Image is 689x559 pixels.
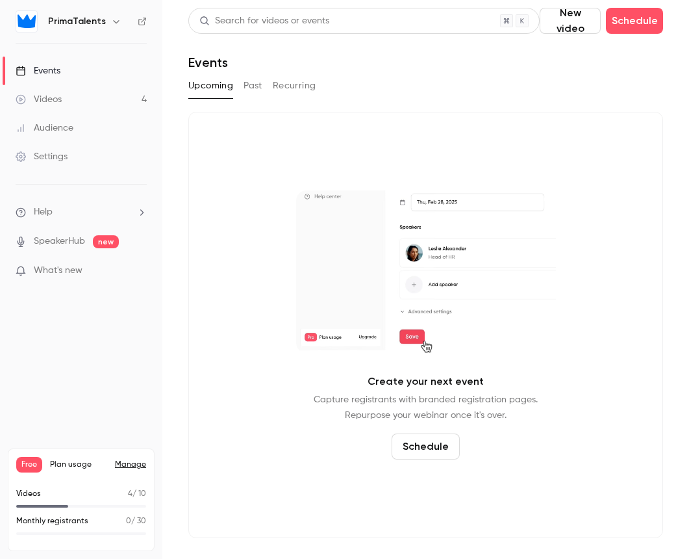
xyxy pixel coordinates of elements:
li: help-dropdown-opener [16,205,147,219]
a: Manage [115,460,146,470]
p: / 30 [126,515,146,527]
a: SpeakerHub [34,235,85,248]
h6: PrimaTalents [48,15,106,28]
button: Recurring [273,75,316,96]
span: new [93,235,119,248]
button: Schedule [392,434,460,460]
div: Videos [16,93,62,106]
h1: Events [188,55,228,70]
button: New video [540,8,601,34]
iframe: Noticeable Trigger [131,265,147,277]
img: PrimaTalents [16,11,37,32]
span: Free [16,457,42,473]
div: Search for videos or events [199,14,329,28]
p: Monthly registrants [16,515,88,527]
div: Audience [16,122,73,135]
button: Upcoming [188,75,233,96]
p: Create your next event [368,374,484,389]
span: Plan usage [50,460,107,470]
p: Videos [16,488,41,500]
button: Schedule [606,8,663,34]
button: Past [244,75,262,96]
span: 4 [128,490,132,498]
div: Settings [16,150,68,163]
span: 0 [126,517,131,525]
p: Capture registrants with branded registration pages. Repurpose your webinar once it's over. [314,392,538,423]
p: / 10 [128,488,146,500]
div: Events [16,64,60,77]
span: Help [34,205,53,219]
span: What's new [34,264,82,278]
